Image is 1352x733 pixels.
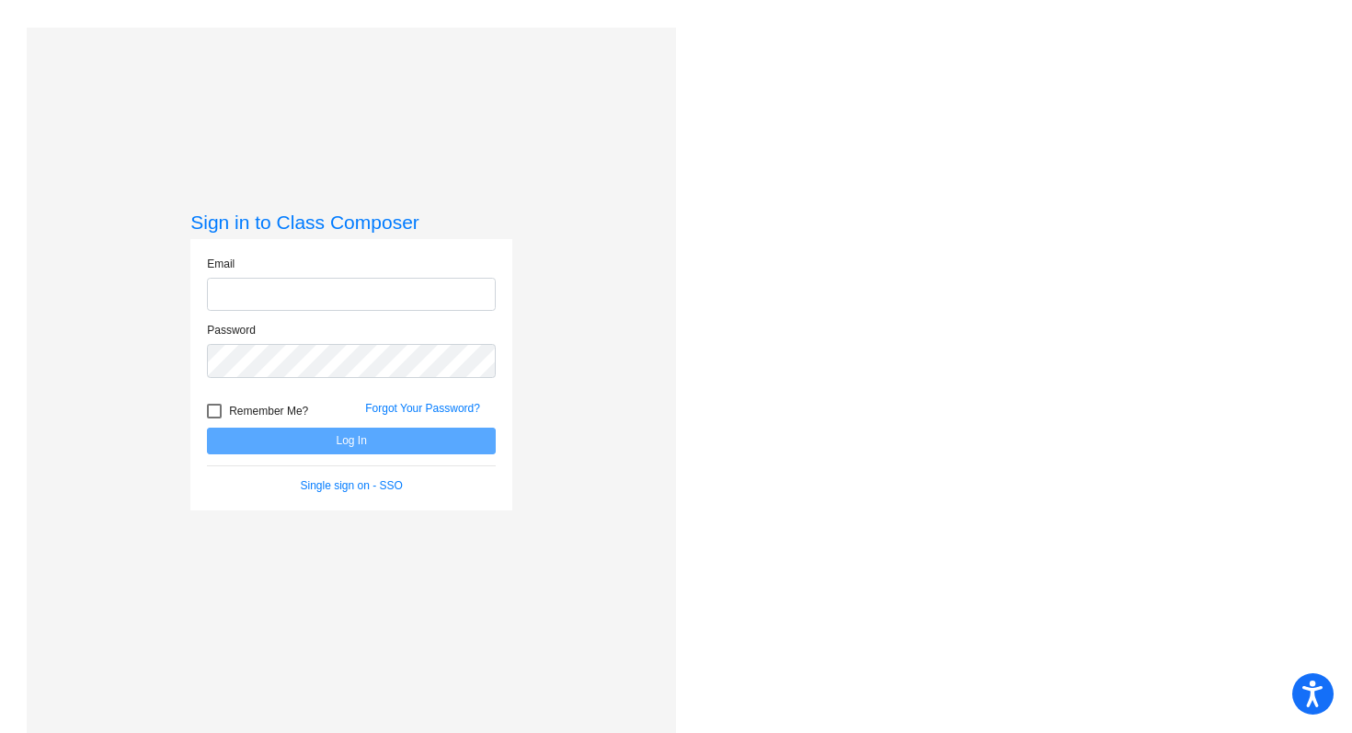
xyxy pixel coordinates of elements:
label: Password [207,322,256,338]
a: Forgot Your Password? [365,402,480,415]
h3: Sign in to Class Composer [190,211,512,234]
button: Log In [207,428,496,454]
span: Remember Me? [229,400,308,422]
label: Email [207,256,235,272]
a: Single sign on - SSO [301,479,403,492]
